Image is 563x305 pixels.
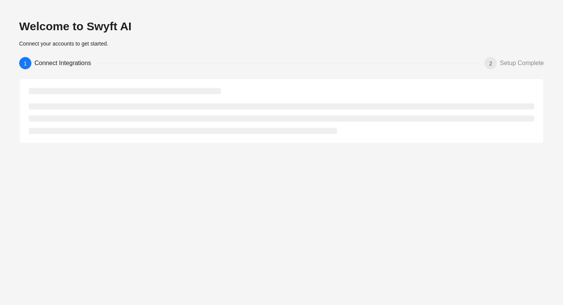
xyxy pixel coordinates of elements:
span: Connect your accounts to get started. [19,41,108,47]
h2: Welcome to Swyft AI [19,19,544,34]
span: 1 [24,60,27,67]
div: Setup Complete [500,57,544,69]
div: Connect Integrations [34,57,97,69]
span: 2 [489,60,492,67]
